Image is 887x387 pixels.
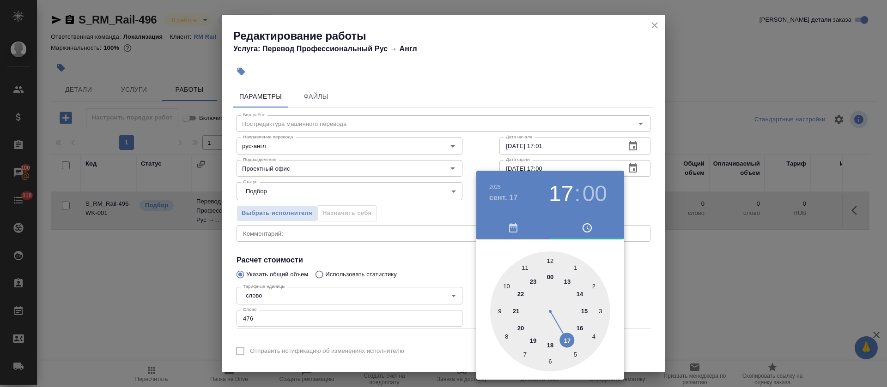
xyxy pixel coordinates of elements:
h3: : [574,181,580,207]
button: 00 [583,181,607,207]
button: 2025 [489,184,501,190]
button: сент. 17 [489,192,518,203]
button: 17 [549,181,573,207]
